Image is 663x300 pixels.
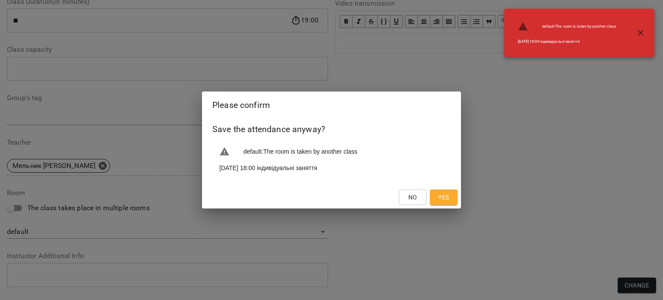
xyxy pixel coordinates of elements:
[511,35,624,48] li: [DATE] 18:00 індивідуальні заняття
[408,192,417,202] span: No
[438,192,449,202] span: Yes
[399,189,426,205] button: No
[212,98,451,112] h2: Please confirm
[212,123,451,136] h6: Save the attendance anyway?
[430,189,458,205] button: Yes
[511,18,624,35] li: default : The room is taken by another class
[212,160,451,176] li: [DATE] 18:00 індивідуальні заняття
[212,143,451,160] li: default : The room is taken by another class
